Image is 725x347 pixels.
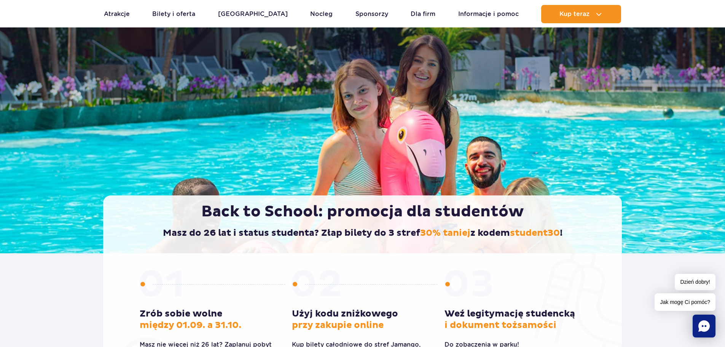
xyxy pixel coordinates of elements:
a: Informacje i pomoc [458,5,519,23]
a: Bilety i oferta [152,5,195,23]
button: Kup teraz [541,5,621,23]
h1: Back to School: promocja dla studentów [119,202,606,221]
a: Sponsorzy [355,5,388,23]
span: i dokument tożsamości [445,320,556,331]
span: student30 [510,227,560,239]
h3: Weź legitymację studencką [445,308,585,331]
span: przy zakupie online [292,320,384,331]
div: Chat [693,315,715,337]
h3: Użyj kodu zniżkowego [292,308,433,331]
span: między 01.09. a 31.10. [140,320,241,331]
h2: Masz do 26 lat i status studenta? Złap bilety do 3 stref z kodem ! [119,227,606,239]
a: [GEOGRAPHIC_DATA] [218,5,288,23]
a: Dla firm [411,5,435,23]
h3: Zrób sobie wolne [140,308,280,331]
span: Jak mogę Ci pomóc? [655,293,715,311]
a: Nocleg [310,5,333,23]
span: Kup teraz [559,11,590,18]
a: Atrakcje [104,5,130,23]
span: Dzień dobry! [675,274,715,290]
span: 30% taniej [420,227,470,239]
